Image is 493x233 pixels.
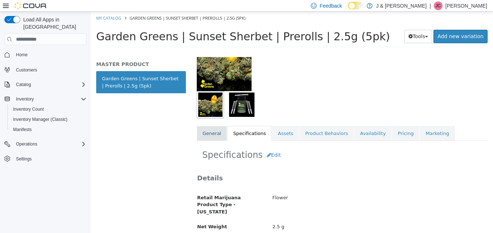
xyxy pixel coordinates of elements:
[16,52,28,58] span: Home
[16,67,37,73] span: Customers
[5,19,299,31] span: Garden Greens | Sunset Sherbet | Prerolls | 2.5g (5pk)
[429,1,431,10] p: |
[13,50,30,59] a: Home
[329,114,364,130] a: Marketing
[7,104,89,114] button: Inventory Count
[4,46,86,183] nav: Complex example
[13,140,40,148] button: Operations
[376,1,427,10] p: J & [PERSON_NAME]
[172,137,194,150] button: Edit
[436,1,441,10] span: JC
[15,2,47,9] img: Cova
[1,139,89,149] button: Operations
[13,80,34,89] button: Catalog
[13,66,40,74] a: Customers
[10,115,70,124] a: Inventory Manager (Classic)
[1,94,89,104] button: Inventory
[10,115,86,124] span: Inventory Manager (Classic)
[13,154,86,163] span: Settings
[13,80,86,89] span: Catalog
[16,141,37,147] span: Operations
[16,156,32,162] span: Settings
[434,1,443,10] div: Jared Cooney
[1,64,89,75] button: Customers
[39,4,155,9] span: Garden Greens | Sunset Sherbet | Prerolls | 2.5g (5pk)
[10,105,86,114] span: Inventory Count
[106,162,396,171] h3: Details
[319,2,342,9] span: Feedback
[1,49,89,60] button: Home
[10,105,47,114] a: Inventory Count
[209,114,263,130] a: Product Behaviors
[16,96,34,102] span: Inventory
[13,140,86,148] span: Operations
[106,212,136,218] span: Net Weight
[264,114,301,130] a: Availability
[13,95,86,103] span: Inventory
[5,60,95,82] a: Garden Greens | Sunset Sherbet | Prerolls | 2.5g (5pk)
[111,137,391,150] h2: Specifications
[1,79,89,90] button: Catalog
[106,183,150,203] span: Retail Marijuana Product Type - [US_STATE]
[5,4,30,9] a: My Catalog
[13,155,34,163] a: Settings
[10,125,34,134] a: Manifests
[13,95,37,103] button: Inventory
[16,82,31,87] span: Catalog
[13,116,68,122] span: Inventory Manager (Classic)
[7,124,89,135] button: Manifests
[348,2,363,9] input: Dark Mode
[445,1,487,10] p: [PERSON_NAME]
[5,49,95,56] h5: MASTER PRODUCT
[7,114,89,124] button: Inventory Manager (Classic)
[137,114,181,130] a: Specifications
[343,18,397,32] a: Add new variation
[176,209,402,222] div: 2.5 g
[20,16,86,30] span: Load All Apps in [GEOGRAPHIC_DATA]
[1,154,89,164] button: Settings
[176,180,402,193] div: Flower
[301,114,329,130] a: Pricing
[13,65,86,74] span: Customers
[106,25,161,79] img: 150
[13,127,32,132] span: Manifests
[181,114,208,130] a: Assets
[13,106,44,112] span: Inventory Count
[106,114,136,130] a: General
[314,18,342,32] button: Tools
[10,125,86,134] span: Manifests
[13,50,86,59] span: Home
